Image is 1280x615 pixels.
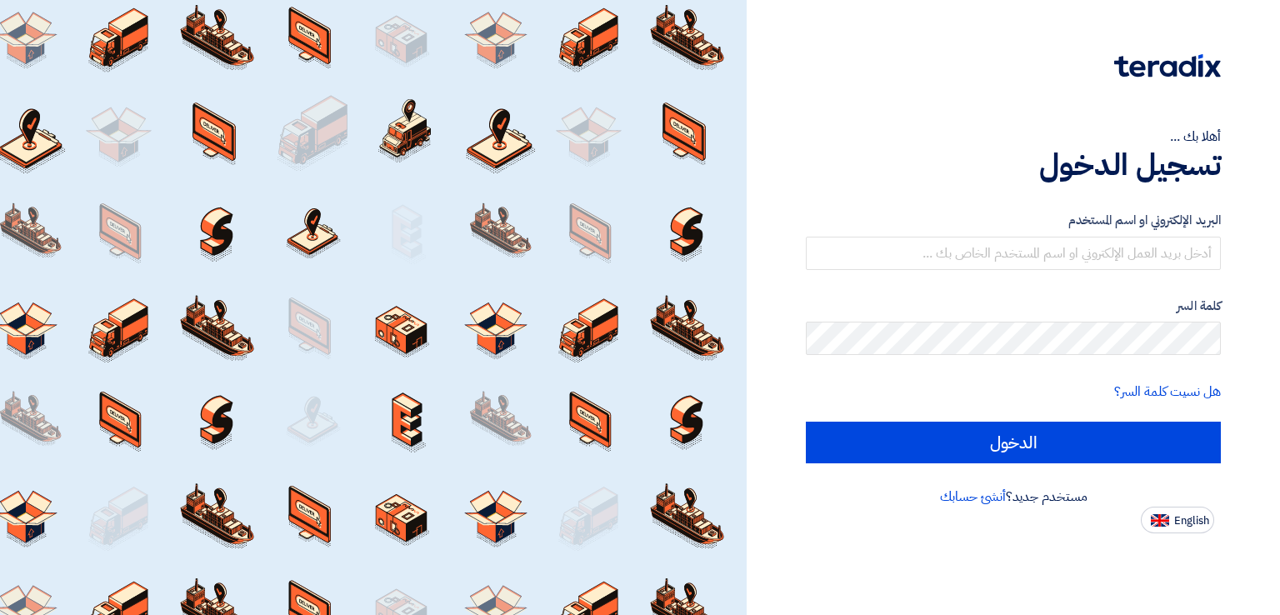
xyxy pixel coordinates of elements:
[1151,514,1169,527] img: en-US.png
[806,422,1221,463] input: الدخول
[806,127,1221,147] div: أهلا بك ...
[806,237,1221,270] input: أدخل بريد العمل الإلكتروني او اسم المستخدم الخاص بك ...
[806,211,1221,230] label: البريد الإلكتروني او اسم المستخدم
[1114,382,1221,402] a: هل نسيت كلمة السر؟
[806,297,1221,316] label: كلمة السر
[1141,507,1214,533] button: English
[940,487,1006,507] a: أنشئ حسابك
[806,487,1221,507] div: مستخدم جديد؟
[1174,515,1209,527] span: English
[806,147,1221,183] h1: تسجيل الدخول
[1114,54,1221,77] img: Teradix logo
